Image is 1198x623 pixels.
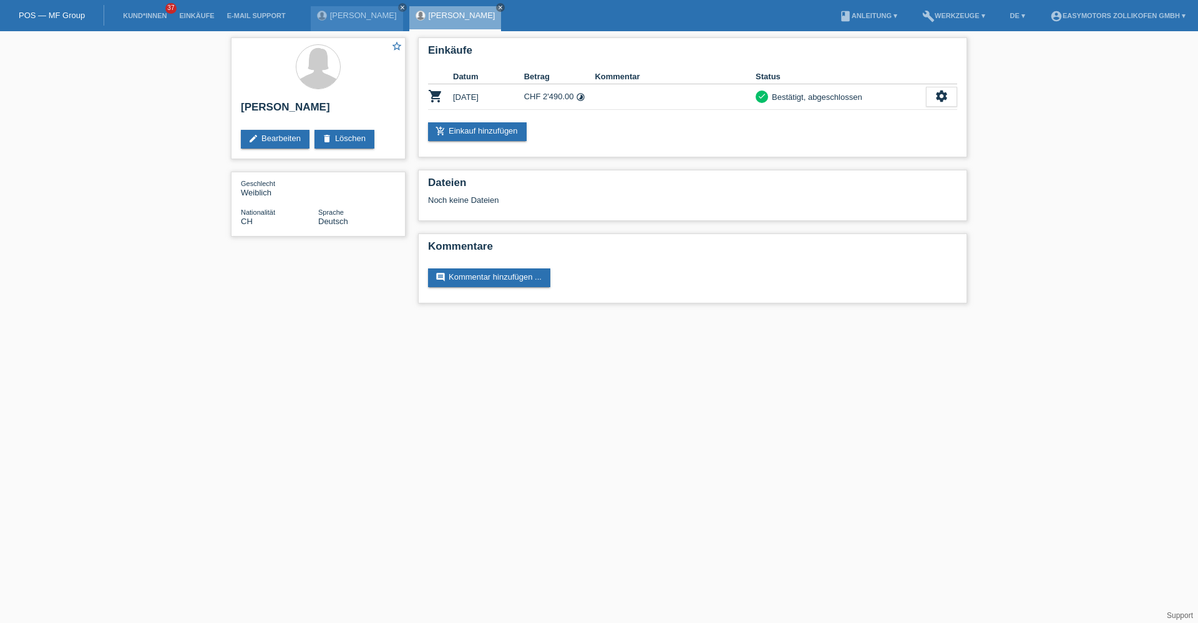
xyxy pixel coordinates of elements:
[398,3,407,12] a: close
[576,92,585,102] i: Fixe Raten (24 Raten)
[436,272,446,282] i: comment
[117,12,173,19] a: Kund*innen
[314,130,374,149] a: deleteLöschen
[757,92,766,101] i: check
[1044,12,1192,19] a: account_circleEasymotors Zollikofen GmbH ▾
[391,41,402,54] a: star_border
[1167,611,1193,620] a: Support
[241,180,275,187] span: Geschlecht
[429,11,495,20] a: [PERSON_NAME]
[428,240,957,259] h2: Kommentare
[19,11,85,20] a: POS — MF Group
[839,10,852,22] i: book
[756,69,926,84] th: Status
[833,12,903,19] a: bookAnleitung ▾
[165,3,177,14] span: 37
[1004,12,1031,19] a: DE ▾
[241,101,396,120] h2: [PERSON_NAME]
[436,126,446,136] i: add_shopping_cart
[318,217,348,226] span: Deutsch
[922,10,935,22] i: build
[322,134,332,144] i: delete
[330,11,397,20] a: [PERSON_NAME]
[173,12,220,19] a: Einkäufe
[916,12,991,19] a: buildWerkzeuge ▾
[453,84,524,110] td: [DATE]
[399,4,406,11] i: close
[935,89,948,103] i: settings
[453,69,524,84] th: Datum
[497,4,504,11] i: close
[1050,10,1063,22] i: account_circle
[241,208,275,216] span: Nationalität
[428,268,550,287] a: commentKommentar hinzufügen ...
[428,195,809,205] div: Noch keine Dateien
[428,44,957,63] h2: Einkäufe
[768,91,862,104] div: Bestätigt, abgeschlossen
[428,177,957,195] h2: Dateien
[241,130,309,149] a: editBearbeiten
[428,122,527,141] a: add_shopping_cartEinkauf hinzufügen
[524,84,595,110] td: CHF 2'490.00
[496,3,505,12] a: close
[221,12,292,19] a: E-Mail Support
[524,69,595,84] th: Betrag
[428,89,443,104] i: POSP00026628
[595,69,756,84] th: Kommentar
[241,217,253,226] span: Schweiz
[318,208,344,216] span: Sprache
[241,179,318,197] div: Weiblich
[391,41,402,52] i: star_border
[248,134,258,144] i: edit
